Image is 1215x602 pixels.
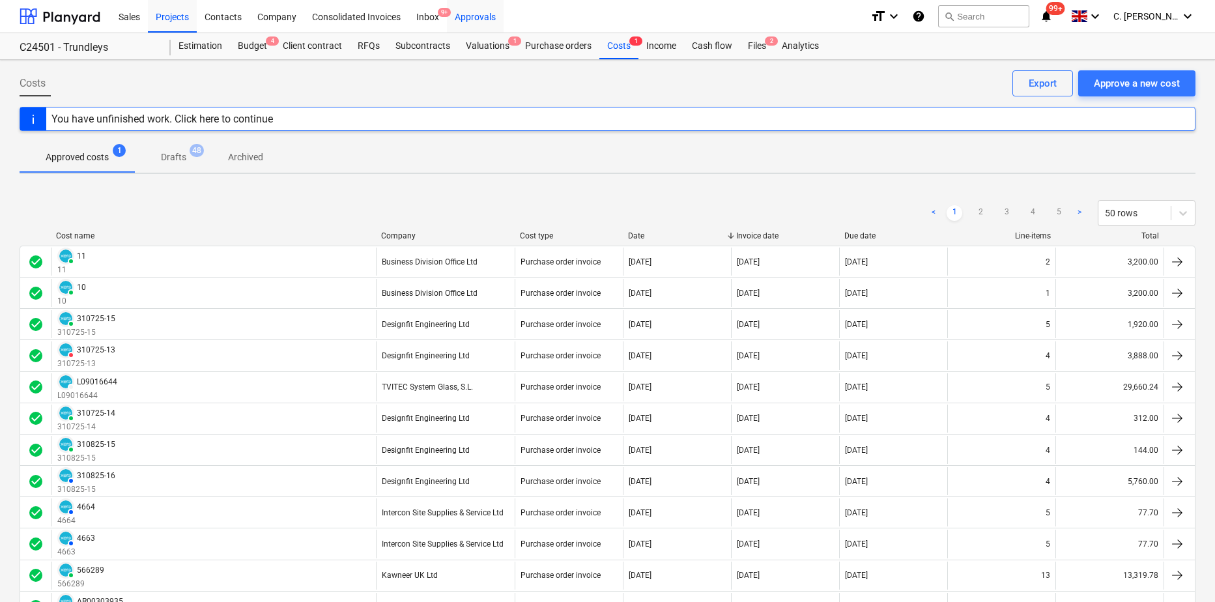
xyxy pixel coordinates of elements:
div: [DATE] [629,351,651,360]
div: 2 [1046,257,1050,266]
a: Page 5 [1051,205,1066,221]
div: Designfit Engineering Ltd [382,351,470,360]
div: 29,660.24 [1055,373,1164,401]
span: 9+ [438,8,451,17]
div: Estimation [171,33,230,59]
div: C24501 - Trundleys [20,41,155,55]
div: 566289 [77,566,104,575]
img: xero.svg [59,564,72,577]
a: Next page [1072,205,1087,221]
img: xero.svg [59,500,72,513]
div: Business Division Office Ltd [382,257,478,266]
div: Company [381,231,509,240]
p: 310725-13 [57,358,115,369]
a: Page 4 [1025,205,1040,221]
a: Page 3 [999,205,1014,221]
div: Purchase order invoice [521,571,601,580]
div: [DATE] [629,382,651,392]
div: Purchase order invoice [521,320,601,329]
span: search [944,11,954,21]
div: [DATE] [845,539,868,549]
div: 310725-14 [77,408,115,418]
div: Purchase order invoice [521,289,601,298]
div: Invoice has been synced with Xero and its status is currently PAID [57,405,74,422]
div: 310825-15 [77,440,115,449]
div: Export [1029,75,1057,92]
span: 1 [113,144,126,157]
i: keyboard_arrow_down [1180,8,1195,24]
a: Budget4 [230,33,275,59]
img: xero.svg [59,532,72,545]
span: C. [PERSON_NAME] [1113,11,1179,21]
p: 310825-15 [57,453,115,464]
div: 1 [1046,289,1050,298]
div: RFQs [350,33,388,59]
div: [DATE] [737,539,760,549]
div: Purchase order invoice [521,539,601,549]
img: xero.svg [59,343,72,356]
span: check_circle [28,536,44,552]
i: Knowledge base [912,8,925,24]
button: Search [938,5,1029,27]
div: Intercon Site Supplies & Service Ltd [382,539,504,549]
div: 4 [1046,446,1050,455]
div: Date [628,231,726,240]
a: Files2 [740,33,774,59]
a: Page 1 is your current page [947,205,962,221]
a: Client contract [275,33,350,59]
img: xero.svg [59,375,72,388]
div: Invoice was approved [28,567,44,583]
div: Intercon Site Supplies & Service Ltd [382,508,504,517]
div: Invoice date [736,231,834,240]
div: Invoice was approved [28,536,44,552]
div: 3,888.00 [1055,341,1164,369]
div: Invoice was approved [28,317,44,332]
div: [DATE] [737,477,760,486]
div: Invoice has been synced with Xero and its status is currently PAID [57,436,74,453]
span: 2 [765,36,778,46]
div: 4 [1046,414,1050,423]
p: 10 [57,296,86,307]
button: Approve a new cost [1078,70,1195,96]
p: 310725-15 [57,327,115,338]
span: check_circle [28,254,44,270]
div: Invoice has been synced with Xero and its status is currently PAID [57,310,74,327]
div: 4 [1046,477,1050,486]
div: Approve a new cost [1094,75,1180,92]
div: 4663 [77,534,95,543]
div: Purchase order invoice [521,351,601,360]
p: 11 [57,265,86,276]
img: xero.svg [59,469,72,482]
div: 3,200.00 [1055,248,1164,276]
p: 4664 [57,515,95,526]
div: [DATE] [845,571,868,580]
div: 5 [1046,539,1050,549]
div: Invoice was approved [28,474,44,489]
i: format_size [870,8,886,24]
a: Subcontracts [388,33,458,59]
div: 310825-16 [77,471,115,480]
div: 5 [1046,320,1050,329]
span: 1 [508,36,521,46]
div: 144.00 [1055,436,1164,464]
img: xero.svg [59,250,72,263]
div: 5 [1046,382,1050,392]
div: Invoice has been synced with Xero and its status is currently PAID [57,248,74,265]
div: [DATE] [845,477,868,486]
div: 312.00 [1055,405,1164,433]
div: Invoice has been synced with Xero and its status is currently AUTHORISED [57,530,74,547]
div: [DATE] [737,257,760,266]
a: Purchase orders [517,33,599,59]
div: 77.70 [1055,530,1164,558]
div: Invoice has been synced with Xero and its status is currently PAID [57,562,74,579]
div: Purchase order invoice [521,508,601,517]
p: Drafts [161,150,186,164]
span: check_circle [28,442,44,458]
span: 48 [190,144,204,157]
p: 566289 [57,579,104,590]
span: check_circle [28,410,44,426]
div: Analytics [774,33,827,59]
div: Purchase order invoice [521,446,601,455]
div: [DATE] [629,257,651,266]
